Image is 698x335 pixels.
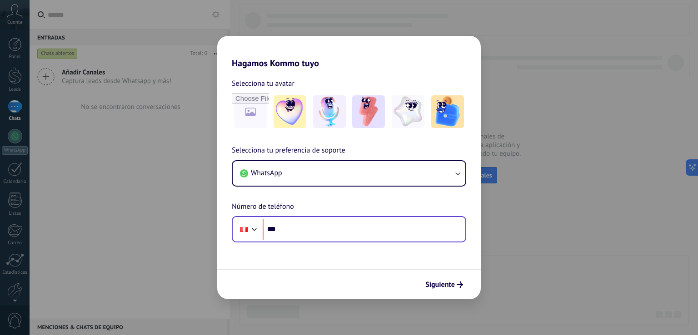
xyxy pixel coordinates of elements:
img: -1.jpeg [274,95,306,128]
img: -2.jpeg [313,95,346,128]
img: -4.jpeg [392,95,424,128]
span: Siguiente [425,281,455,288]
div: Peru: + 51 [235,220,253,239]
span: WhatsApp [251,168,282,177]
button: Siguiente [421,277,467,292]
img: -3.jpeg [352,95,385,128]
span: Selecciona tu avatar [232,78,294,89]
button: WhatsApp [233,161,465,186]
span: Selecciona tu preferencia de soporte [232,145,345,157]
h2: Hagamos Kommo tuyo [217,36,481,69]
span: Número de teléfono [232,201,294,213]
img: -5.jpeg [431,95,464,128]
